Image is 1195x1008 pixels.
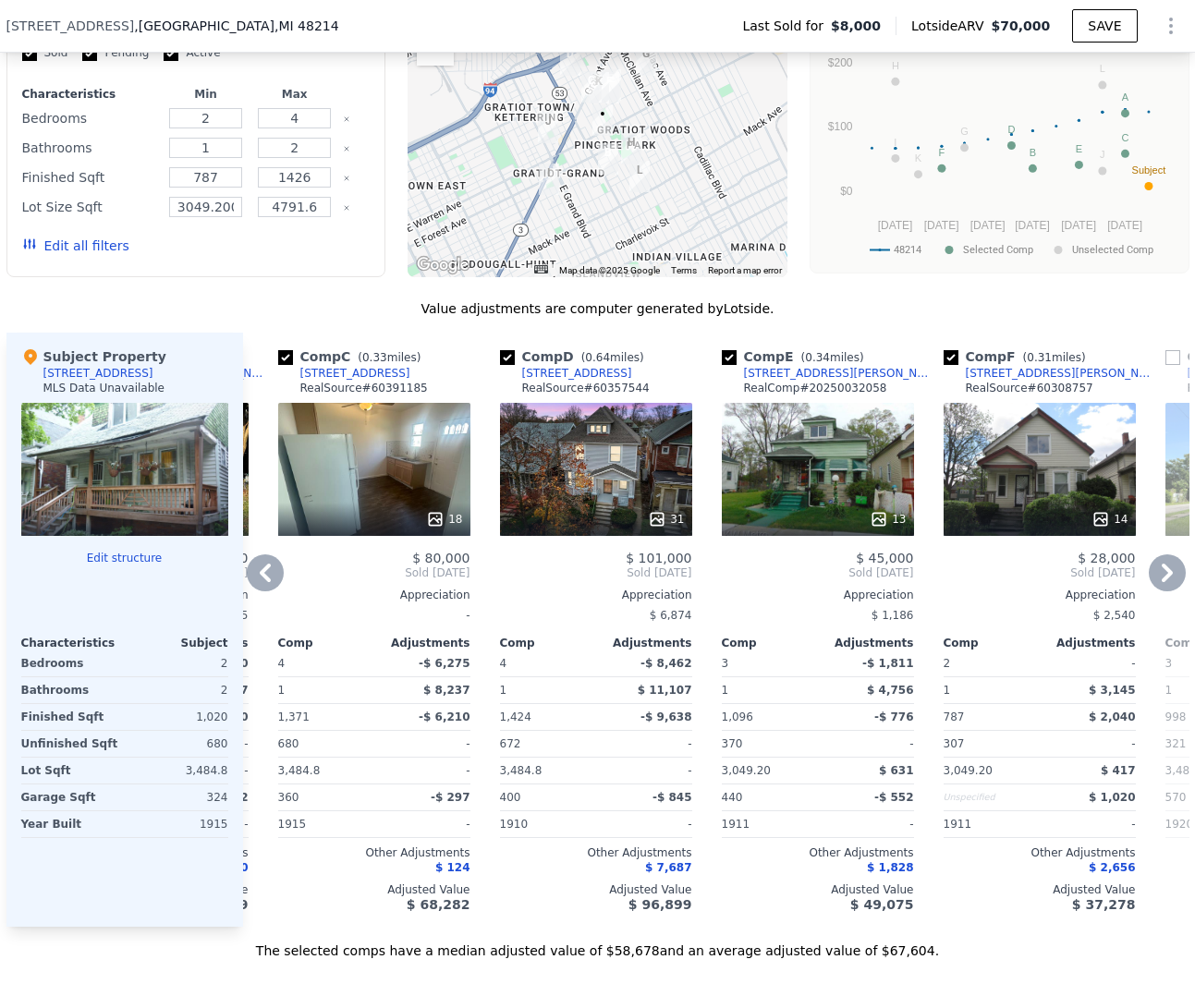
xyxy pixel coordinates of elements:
input: Sold [22,46,37,61]
div: Appreciation [944,588,1136,602]
a: [STREET_ADDRESS][PERSON_NAME] [944,366,1158,381]
button: Keyboard shortcuts [534,265,547,273]
span: 1,424 [500,710,531,723]
button: Edit all filters [22,237,129,255]
label: Active [164,45,220,61]
text: K [915,152,922,164]
div: Characteristics [22,87,158,102]
span: $ 45,000 [856,551,913,565]
text: H [892,60,899,71]
span: $ 631 [879,764,914,777]
div: Adjusted Value [722,882,914,897]
span: 4 [278,657,286,670]
button: SAVE [1072,9,1137,43]
span: $ 4,756 [867,684,913,697]
a: [STREET_ADDRESS] [278,366,410,381]
div: 5398 Cooper St [636,44,656,76]
input: Active [164,46,178,61]
div: - [278,602,470,628]
span: 787 [944,710,965,723]
img: Google [412,253,473,277]
text: [DATE] [970,219,1006,232]
text: 48214 [894,244,921,256]
text: [DATE] [878,219,913,232]
text: J [1100,149,1105,160]
span: [STREET_ADDRESS] [6,17,135,35]
button: Edit structure [21,551,228,565]
span: $ 101,000 [626,551,691,565]
div: 1 [278,677,371,703]
div: Bathrooms [21,677,121,703]
svg: A chart. [822,38,1177,269]
text: $200 [828,56,853,69]
span: 370 [722,737,743,750]
div: Adjustments [818,636,914,650]
text: [DATE] [1107,219,1142,232]
text: Subject [1131,164,1165,176]
div: 3,484.8 [128,758,228,783]
text: $100 [828,120,853,133]
span: $ 2,540 [1093,609,1136,622]
div: RealSource # 60391185 [300,381,428,395]
div: Appreciation [500,588,692,602]
div: 1911 [944,811,1036,837]
span: ( miles) [794,351,872,364]
span: 1,096 [722,710,753,723]
div: 680 [128,731,228,757]
div: Subject Property [21,347,166,366]
div: Adjusted Value [944,882,1136,897]
div: 1 [944,677,1036,703]
text: [DATE] [924,219,959,232]
text: $0 [840,185,853,198]
div: - [378,758,470,783]
div: Comp C [278,347,429,366]
text: D [1007,124,1015,135]
span: $8,000 [831,17,881,35]
span: 2 [944,657,951,670]
span: 3,049.20 [722,764,771,777]
div: 4421 Canton St [539,164,559,195]
text: L [1100,63,1105,74]
span: 360 [278,791,299,804]
div: 1911 [722,811,814,837]
div: RealSource # 60357544 [522,381,650,395]
span: $ 2,040 [1089,710,1135,723]
text: B [1030,147,1036,158]
span: $ 7,687 [645,861,691,874]
span: Sold [DATE] [944,565,1136,580]
input: Pending [82,46,97,61]
div: - [378,731,470,757]
div: Adjustments [374,636,470,650]
label: Pending [82,45,149,61]
span: 0.64 [585,351,610,364]
span: -$ 6,275 [419,657,469,670]
div: - [1043,650,1136,676]
div: - [1043,731,1136,757]
span: 307 [944,737,965,750]
div: 5237 Field St [538,112,558,143]
div: RealComp # 20250032058 [744,381,887,395]
span: $ 1,186 [872,609,914,622]
span: $ 2,656 [1089,861,1135,874]
div: [STREET_ADDRESS] [43,366,153,381]
div: Other Adjustments [722,845,914,860]
span: 3 [722,657,729,670]
span: $ 80,000 [412,551,469,565]
div: Adjustments [596,636,692,650]
div: 2 [128,677,228,703]
div: 1910 [500,811,592,837]
span: $ 37,278 [1072,897,1136,912]
button: Clear [343,115,350,123]
div: Max [254,87,335,102]
div: - [600,731,692,757]
div: Lot Sqft [21,758,121,783]
div: Value adjustments are computer generated by Lotside . [6,299,1189,318]
div: 1 [500,677,592,703]
div: Appreciation [722,588,914,602]
div: - [822,731,914,757]
div: Adjusted Value [278,882,470,897]
div: Appreciation [278,588,470,602]
span: $ 1,020 [1089,791,1135,804]
div: Garage Sqft [21,784,121,810]
span: 3,484.8 [278,764,321,777]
